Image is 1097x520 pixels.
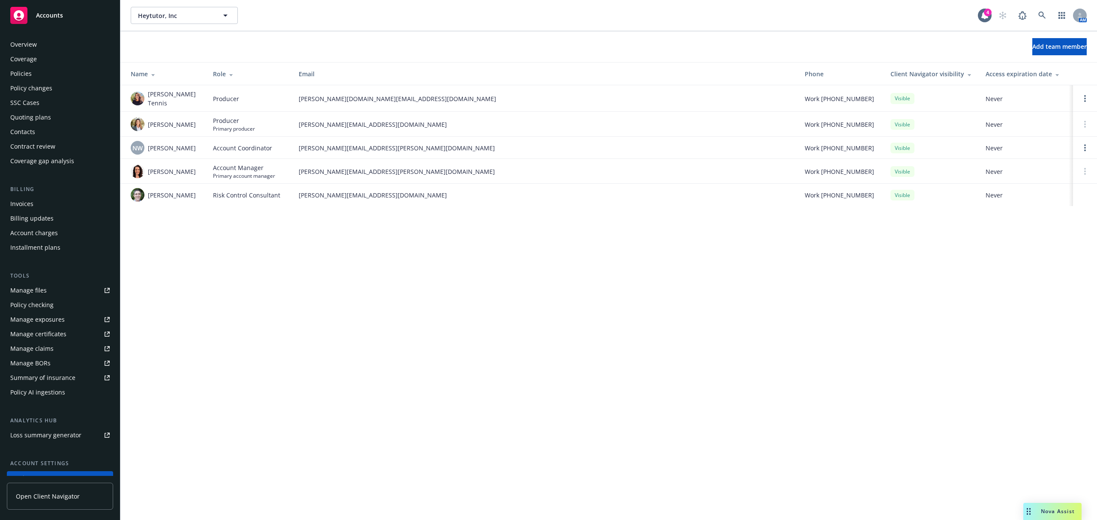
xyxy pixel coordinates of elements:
a: Contacts [7,125,113,139]
a: Overview [7,38,113,51]
div: Overview [10,38,37,51]
div: Manage exposures [10,313,65,326]
a: Policy changes [7,81,113,95]
a: Installment plans [7,241,113,254]
span: Work [PHONE_NUMBER] [805,94,874,103]
div: Billing [7,185,113,194]
button: Nova Assist [1023,503,1082,520]
div: Coverage [10,52,37,66]
div: Billing updates [10,212,54,225]
div: Visible [890,119,914,130]
div: Visible [890,190,914,200]
span: Work [PHONE_NUMBER] [805,191,874,200]
span: NW [132,143,143,152]
div: Contacts [10,125,35,139]
a: Billing updates [7,212,113,225]
a: Manage exposures [7,313,113,326]
span: Never [986,167,1066,176]
span: Never [986,191,1066,200]
span: [PERSON_NAME] [148,120,196,129]
div: Drag to move [1023,503,1034,520]
a: Coverage gap analysis [7,154,113,168]
span: Producer [213,94,239,103]
span: [PERSON_NAME][EMAIL_ADDRESS][PERSON_NAME][DOMAIN_NAME] [299,143,791,152]
div: Email [299,69,791,78]
span: Producer [213,116,255,125]
span: Nova Assist [1041,508,1075,515]
a: Summary of insurance [7,371,113,385]
a: Open options [1080,143,1090,153]
div: Policy AI ingestions [10,386,65,399]
span: Account Coordinator [213,143,272,152]
div: Manage certificates [10,327,66,341]
a: Manage claims [7,342,113,356]
div: Visible [890,143,914,153]
div: Name [131,69,199,78]
a: Manage certificates [7,327,113,341]
a: Switch app [1053,7,1070,24]
span: Never [986,120,1066,129]
span: Accounts [36,12,63,19]
div: Installment plans [10,241,60,254]
span: Account Manager [213,163,275,172]
div: Policy changes [10,81,52,95]
span: [PERSON_NAME][EMAIL_ADDRESS][DOMAIN_NAME] [299,191,791,200]
span: Open Client Navigator [16,492,80,501]
a: Loss summary generator [7,428,113,442]
a: Manage BORs [7,356,113,370]
div: Loss summary generator [10,428,81,442]
div: SSC Cases [10,96,39,110]
div: Manage files [10,284,47,297]
div: Role [213,69,285,78]
span: Never [986,94,1066,103]
span: Work [PHONE_NUMBER] [805,120,874,129]
div: Visible [890,93,914,104]
button: Heytutor, Inc [131,7,238,24]
a: Account charges [7,226,113,240]
span: Heytutor, Inc [138,11,212,20]
div: 4 [984,9,992,16]
span: Add team member [1032,42,1087,51]
a: Service team [7,471,113,485]
div: Visible [890,166,914,177]
span: [PERSON_NAME][EMAIL_ADDRESS][PERSON_NAME][DOMAIN_NAME] [299,167,791,176]
a: Report a Bug [1014,7,1031,24]
span: Work [PHONE_NUMBER] [805,167,874,176]
span: [PERSON_NAME][DOMAIN_NAME][EMAIL_ADDRESS][DOMAIN_NAME] [299,94,791,103]
div: Manage BORs [10,356,51,370]
div: Invoices [10,197,33,211]
img: photo [131,92,144,105]
span: Primary account manager [213,172,275,179]
a: Open options [1080,93,1090,104]
a: Search [1034,7,1051,24]
span: [PERSON_NAME][EMAIL_ADDRESS][DOMAIN_NAME] [299,120,791,129]
div: Account charges [10,226,58,240]
div: Service team [10,471,47,485]
a: Quoting plans [7,111,113,124]
a: Coverage [7,52,113,66]
div: Contract review [10,140,55,153]
div: Account settings [7,459,113,468]
a: Invoices [7,197,113,211]
a: Start snowing [994,7,1011,24]
span: [PERSON_NAME] [148,191,196,200]
button: Add team member [1032,38,1087,55]
div: Quoting plans [10,111,51,124]
a: Policy AI ingestions [7,386,113,399]
div: Manage claims [10,342,54,356]
img: photo [131,188,144,202]
div: Phone [805,69,877,78]
a: Accounts [7,3,113,27]
span: [PERSON_NAME] Tennis [148,90,199,108]
a: Policy checking [7,298,113,312]
span: Never [986,143,1066,152]
a: Contract review [7,140,113,153]
span: Work [PHONE_NUMBER] [805,143,874,152]
div: Tools [7,272,113,280]
a: Policies [7,67,113,81]
a: SSC Cases [7,96,113,110]
span: [PERSON_NAME] [148,167,196,176]
div: Access expiration date [986,69,1066,78]
a: Manage files [7,284,113,297]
